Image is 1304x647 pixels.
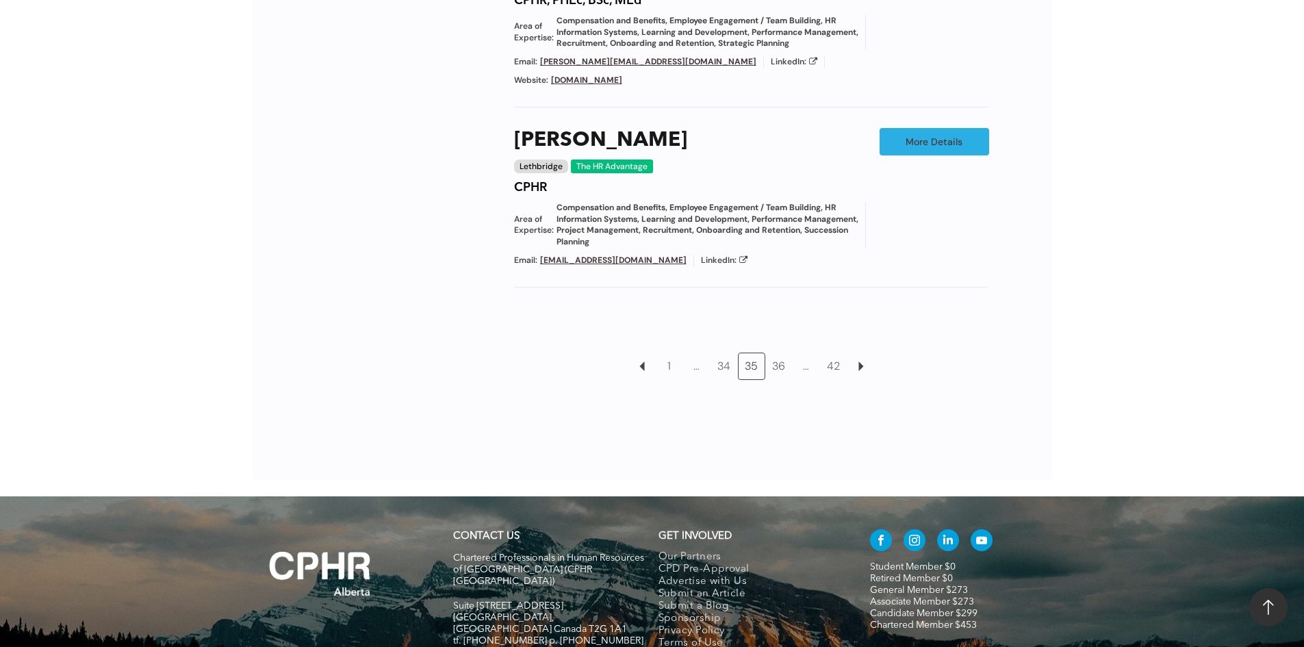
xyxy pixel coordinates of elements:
a: 36 [766,353,792,379]
span: Area of Expertise: [514,214,554,237]
a: linkedin [937,529,959,555]
a: Privacy Policy [659,625,841,637]
span: Area of Expertise: [514,21,554,44]
a: youtube [971,529,993,555]
a: 34 [711,353,737,379]
a: Student Member $0 [870,562,956,572]
a: [PERSON_NAME] [514,128,687,153]
a: … [793,353,819,379]
a: Retired Member $0 [870,574,953,583]
a: [DOMAIN_NAME] [551,75,622,86]
a: Advertise with Us [659,576,841,588]
span: Website: [514,75,548,86]
span: LinkedIn: [701,255,737,266]
a: Our Partners [659,551,841,563]
a: 35 [739,353,765,379]
span: Suite [STREET_ADDRESS] [453,601,563,611]
span: Email: [514,56,537,68]
span: Chartered Professionals in Human Resources of [GEOGRAPHIC_DATA] (CPHR [GEOGRAPHIC_DATA]) [453,553,644,586]
a: … [684,353,710,379]
a: [PERSON_NAME][EMAIL_ADDRESS][DOMAIN_NAME] [540,56,756,67]
a: facebook [870,529,892,555]
a: CONTACT US [453,531,520,542]
a: Associate Member $273 [870,597,974,607]
a: [EMAIL_ADDRESS][DOMAIN_NAME] [540,255,687,266]
img: A white background with a few lines on it [242,524,399,624]
a: General Member $273 [870,585,968,595]
span: tf. [PHONE_NUMBER] p. [PHONE_NUMBER] [453,636,643,646]
span: Compensation and Benefits, Employee Engagement / Team Building, HR Information Systems, Learning ... [557,15,858,49]
a: Sponsorship [659,613,841,625]
h4: CPHR [514,180,547,195]
a: 1 [656,353,682,379]
a: Submit a Blog [659,600,841,613]
a: 42 [821,353,847,379]
a: More Details [880,128,989,155]
span: GET INVOLVED [659,531,732,542]
a: CPD Pre-Approval [659,563,841,576]
span: [GEOGRAPHIC_DATA], [GEOGRAPHIC_DATA] Canada T2G 1A1 [453,613,627,634]
a: Submit an Article [659,588,841,600]
div: Lethbridge [514,160,568,173]
a: instagram [904,529,925,555]
a: Candidate Member $299 [870,609,977,618]
span: LinkedIn: [771,56,806,68]
span: Compensation and Benefits, Employee Engagement / Team Building, HR Information Systems, Learning ... [557,202,858,248]
div: The HR Advantage [571,160,653,173]
a: Chartered Member $453 [870,620,977,630]
span: Email: [514,255,537,266]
